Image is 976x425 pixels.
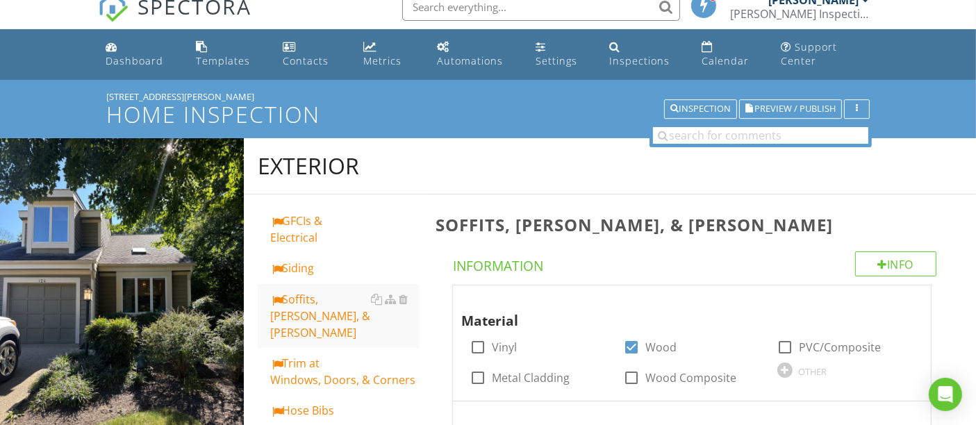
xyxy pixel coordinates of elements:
div: Settings [536,54,577,67]
div: Hose Bibs [270,402,418,419]
a: Dashboard [101,35,180,74]
a: Preview / Publish [739,101,842,114]
div: Open Intercom Messenger [929,378,962,411]
a: Support Center [776,35,876,74]
input: search for comments [653,127,868,144]
label: Wood Composite [645,371,736,385]
div: Info [855,251,937,276]
button: Inspection [664,99,737,119]
a: Templates [190,35,266,74]
div: Dashboard [106,54,164,67]
div: Siding [270,260,418,276]
label: Wood [645,340,677,354]
div: Melton Inspection Services [731,7,870,21]
label: PVC/Composite [800,340,882,354]
label: Vinyl [492,340,517,354]
div: Contacts [283,54,329,67]
a: Inspection [664,101,737,114]
div: Support Center [781,40,838,67]
div: Trim at Windows, Doors, & Corners [270,355,418,388]
div: Automations [437,54,503,67]
button: Preview / Publish [739,99,842,119]
div: [STREET_ADDRESS][PERSON_NAME] [106,91,869,102]
div: Soffits, [PERSON_NAME], & [PERSON_NAME] [270,291,418,341]
a: Metrics [358,35,420,74]
span: Preview / Publish [754,105,836,114]
div: Inspections [609,54,670,67]
div: Templates [196,54,250,67]
a: Calendar [696,35,765,74]
div: GFCIs & Electrical [270,212,418,246]
a: Inspections [604,35,685,74]
a: Contacts [278,35,347,74]
h4: Information [453,251,936,275]
label: Metal Cladding [492,371,570,385]
div: Exterior [258,152,359,180]
h1: Home Inspection [106,102,869,126]
a: Settings [530,35,593,74]
h3: Soffits, [PERSON_NAME], & [PERSON_NAME] [436,215,954,234]
div: Inspection [670,104,731,114]
div: Calendar [702,54,749,67]
a: Automations (Basic) [431,35,519,74]
div: Metrics [363,54,402,67]
a: SPECTORA [98,3,252,33]
div: Material [461,291,900,331]
div: OTHER [799,366,827,377]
